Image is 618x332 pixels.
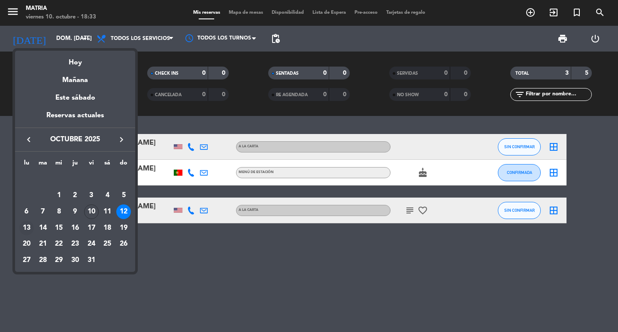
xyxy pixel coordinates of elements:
[51,237,66,252] div: 22
[36,221,50,235] div: 14
[100,236,116,253] td: 25 de octubre de 2025
[51,220,67,236] td: 15 de octubre de 2025
[67,204,83,220] td: 9 de octubre de 2025
[100,220,116,236] td: 18 de octubre de 2025
[100,158,116,171] th: sábado
[115,236,132,253] td: 26 de octubre de 2025
[100,237,115,252] div: 25
[67,188,83,204] td: 2 de octubre de 2025
[67,252,83,268] td: 30 de octubre de 2025
[116,204,131,219] div: 12
[51,188,66,203] div: 1
[19,253,34,268] div: 27
[51,158,67,171] th: miércoles
[116,134,127,145] i: keyboard_arrow_right
[21,134,36,145] button: keyboard_arrow_left
[35,204,51,220] td: 7 de octubre de 2025
[100,188,115,203] div: 4
[19,237,34,252] div: 20
[19,204,34,219] div: 6
[84,221,99,235] div: 17
[36,253,50,268] div: 28
[68,253,82,268] div: 30
[15,51,135,68] div: Hoy
[36,134,114,145] span: octubre 2025
[83,252,100,268] td: 31 de octubre de 2025
[67,158,83,171] th: jueves
[36,237,50,252] div: 21
[84,204,99,219] div: 10
[36,204,50,219] div: 7
[84,188,99,203] div: 3
[18,220,35,236] td: 13 de octubre de 2025
[35,236,51,253] td: 21 de octubre de 2025
[35,220,51,236] td: 14 de octubre de 2025
[18,204,35,220] td: 6 de octubre de 2025
[100,221,115,235] div: 18
[83,220,100,236] td: 17 de octubre de 2025
[24,134,34,145] i: keyboard_arrow_left
[15,110,135,128] div: Reservas actuales
[84,253,99,268] div: 31
[68,188,82,203] div: 2
[83,236,100,253] td: 24 de octubre de 2025
[35,252,51,268] td: 28 de octubre de 2025
[35,158,51,171] th: martes
[18,171,132,188] td: OCT.
[18,158,35,171] th: lunes
[67,236,83,253] td: 23 de octubre de 2025
[67,220,83,236] td: 16 de octubre de 2025
[51,253,66,268] div: 29
[15,68,135,86] div: Mañana
[115,158,132,171] th: domingo
[100,204,115,219] div: 11
[116,188,131,203] div: 5
[15,86,135,110] div: Este sábado
[51,204,67,220] td: 8 de octubre de 2025
[51,188,67,204] td: 1 de octubre de 2025
[18,236,35,253] td: 20 de octubre de 2025
[114,134,129,145] button: keyboard_arrow_right
[68,237,82,252] div: 23
[83,158,100,171] th: viernes
[68,204,82,219] div: 9
[51,221,66,235] div: 15
[115,188,132,204] td: 5 de octubre de 2025
[68,221,82,235] div: 16
[115,204,132,220] td: 12 de octubre de 2025
[51,236,67,253] td: 22 de octubre de 2025
[116,221,131,235] div: 19
[100,204,116,220] td: 11 de octubre de 2025
[83,188,100,204] td: 3 de octubre de 2025
[100,188,116,204] td: 4 de octubre de 2025
[83,204,100,220] td: 10 de octubre de 2025
[18,252,35,268] td: 27 de octubre de 2025
[19,221,34,235] div: 13
[116,237,131,252] div: 26
[84,237,99,252] div: 24
[115,220,132,236] td: 19 de octubre de 2025
[51,252,67,268] td: 29 de octubre de 2025
[51,204,66,219] div: 8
